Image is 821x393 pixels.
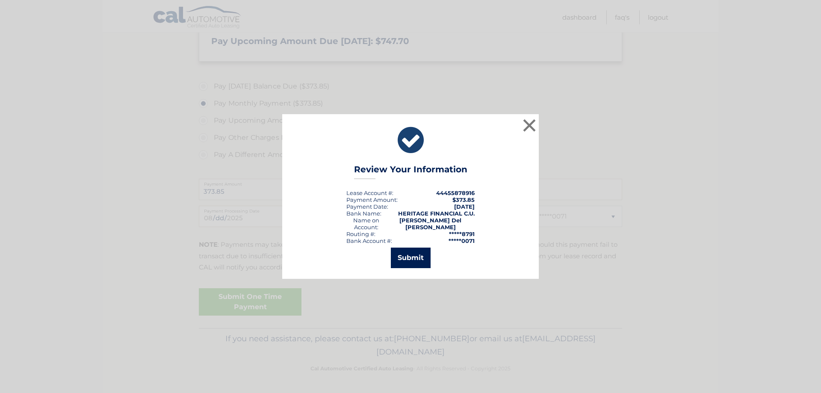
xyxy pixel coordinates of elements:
h3: Review Your Information [354,164,467,179]
strong: HERITAGE FINANCIAL C.U. [398,210,475,217]
div: : [346,203,388,210]
div: Payment Amount: [346,196,398,203]
strong: [PERSON_NAME] Del [PERSON_NAME] [399,217,461,230]
strong: 44455878916 [436,189,475,196]
button: Submit [391,248,431,268]
div: Name on Account: [346,217,387,230]
button: × [521,117,538,134]
span: $373.85 [452,196,475,203]
span: [DATE] [454,203,475,210]
div: Routing #: [346,230,375,237]
div: Lease Account #: [346,189,393,196]
span: Payment Date [346,203,387,210]
div: Bank Name: [346,210,381,217]
div: Bank Account #: [346,237,392,244]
